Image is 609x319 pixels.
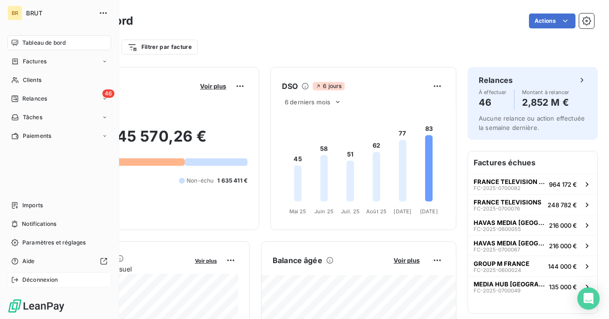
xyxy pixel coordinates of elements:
span: 216 000 € [549,222,577,229]
span: Aide [22,257,35,265]
button: MEDIA HUB [GEOGRAPHIC_DATA]FC-2025-0700049135 000 € [468,276,597,297]
h4: 46 [479,95,507,110]
span: Voir plus [394,257,420,264]
span: 964 172 € [549,181,577,188]
button: Actions [529,14,576,28]
div: Open Intercom Messenger [577,287,600,310]
tspan: Juil. 25 [341,208,360,215]
span: Clients [23,76,41,84]
span: 46 [102,89,114,98]
span: Notifications [22,220,56,228]
button: Voir plus [192,256,220,265]
span: HAVAS MEDIA [GEOGRAPHIC_DATA] [474,239,545,247]
span: GROUP M FRANCE [474,260,529,267]
button: FRANCE TELEVISIONSFC-2025-0700076248 782 € [468,194,597,215]
span: Non-échu [187,176,214,185]
span: FRANCE TELEVISIONS [474,198,542,206]
a: Aide [7,254,111,269]
div: BR [7,6,22,20]
span: FC-2025-0700082 [474,185,521,191]
span: Imports [22,201,43,210]
span: Montant à relancer [522,89,569,95]
img: Logo LeanPay [7,299,65,313]
span: Tâches [23,113,42,122]
span: Déconnexion [22,276,58,284]
span: À effectuer [479,89,507,95]
span: Tableau de bord [22,39,66,47]
span: Voir plus [200,82,226,90]
button: GROUP M FRANCEFC-2025-0600024144 000 € [468,256,597,276]
h6: Factures échues [468,151,597,174]
span: FC-2025-0600055 [474,226,521,232]
span: FC-2025-0700049 [474,288,521,293]
h6: Relances [479,75,513,86]
span: 144 000 € [548,263,577,270]
span: FRANCE TELEVISION PUBLICITE [474,178,545,185]
span: Relances [22,95,47,103]
span: FC-2025-0700067 [474,247,520,252]
span: 6 derniers mois [285,98,330,106]
span: Voir plus [195,258,217,264]
span: HAVAS MEDIA [GEOGRAPHIC_DATA] [474,219,545,226]
tspan: [DATE] [420,208,438,215]
span: 6 jours [313,82,344,90]
span: Paramètres et réglages [22,238,86,247]
span: 1 635 411 € [217,176,248,185]
span: FC-2025-0700076 [474,206,520,211]
button: HAVAS MEDIA [GEOGRAPHIC_DATA]FC-2025-0700067216 000 € [468,235,597,256]
span: 248 782 € [548,201,577,209]
button: Filtrer par facture [121,40,198,54]
button: FRANCE TELEVISION PUBLICITEFC-2025-0700082964 172 € [468,174,597,194]
tspan: Mai 25 [289,208,307,215]
tspan: [DATE] [394,208,412,215]
span: MEDIA HUB [GEOGRAPHIC_DATA] [474,280,545,288]
span: Chiffre d'affaires mensuel [53,264,188,274]
span: 135 000 € [549,283,577,291]
tspan: Juin 25 [315,208,334,215]
span: Paiements [23,132,51,140]
h2: 5 045 570,26 € [53,127,248,155]
span: Factures [23,57,47,66]
span: FC-2025-0600024 [474,267,521,273]
h6: DSO [282,81,298,92]
h4: 2,852 M € [522,95,569,110]
button: Voir plus [197,82,229,90]
span: Aucune relance ou action effectuée la semaine dernière. [479,115,585,131]
button: Voir plus [391,256,422,265]
tspan: Août 25 [366,208,387,215]
span: 216 000 € [549,242,577,250]
h6: Balance âgée [273,255,322,266]
button: HAVAS MEDIA [GEOGRAPHIC_DATA]FC-2025-0600055216 000 € [468,215,597,235]
span: BRUT [26,9,93,17]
